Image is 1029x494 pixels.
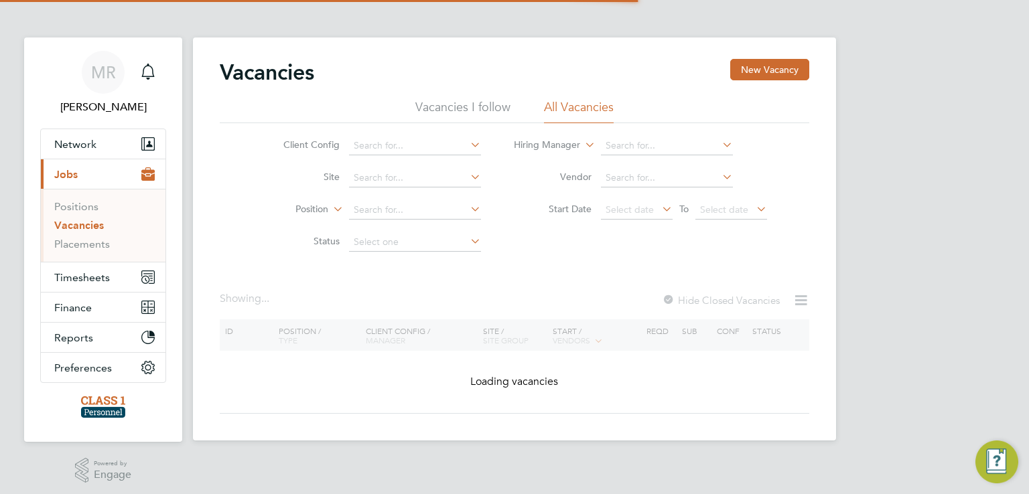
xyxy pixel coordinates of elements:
[503,139,580,152] label: Hiring Manager
[41,189,165,262] div: Jobs
[94,469,131,481] span: Engage
[41,353,165,382] button: Preferences
[263,171,340,183] label: Site
[41,323,165,352] button: Reports
[662,294,780,307] label: Hide Closed Vacancies
[415,99,510,123] li: Vacancies I follow
[349,233,481,252] input: Select one
[81,396,126,418] img: class1personnel-logo-retina.png
[54,138,96,151] span: Network
[514,171,592,183] label: Vendor
[730,59,809,80] button: New Vacancy
[261,292,269,305] span: ...
[675,200,693,218] span: To
[54,219,104,232] a: Vacancies
[251,203,328,216] label: Position
[41,159,165,189] button: Jobs
[40,396,166,418] a: Go to home page
[41,262,165,292] button: Timesheets
[263,235,340,247] label: Status
[54,271,110,284] span: Timesheets
[544,99,614,123] li: All Vacancies
[54,200,98,213] a: Positions
[220,59,314,86] h2: Vacancies
[40,99,166,115] span: Marco Rodriguez
[700,203,748,216] span: Select date
[606,203,654,216] span: Select date
[601,169,733,187] input: Search for...
[40,51,166,115] a: MR[PERSON_NAME]
[75,458,132,483] a: Powered byEngage
[349,169,481,187] input: Search for...
[91,64,116,81] span: MR
[41,129,165,159] button: Network
[41,293,165,322] button: Finance
[975,440,1018,483] button: Engage Resource Center
[54,361,112,374] span: Preferences
[54,238,110,250] a: Placements
[24,37,182,442] nav: Main navigation
[54,168,78,181] span: Jobs
[94,458,131,469] span: Powered by
[349,137,481,155] input: Search for...
[220,292,272,306] div: Showing
[601,137,733,155] input: Search for...
[54,301,92,314] span: Finance
[54,331,93,344] span: Reports
[514,203,592,215] label: Start Date
[349,201,481,220] input: Search for...
[263,139,340,151] label: Client Config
